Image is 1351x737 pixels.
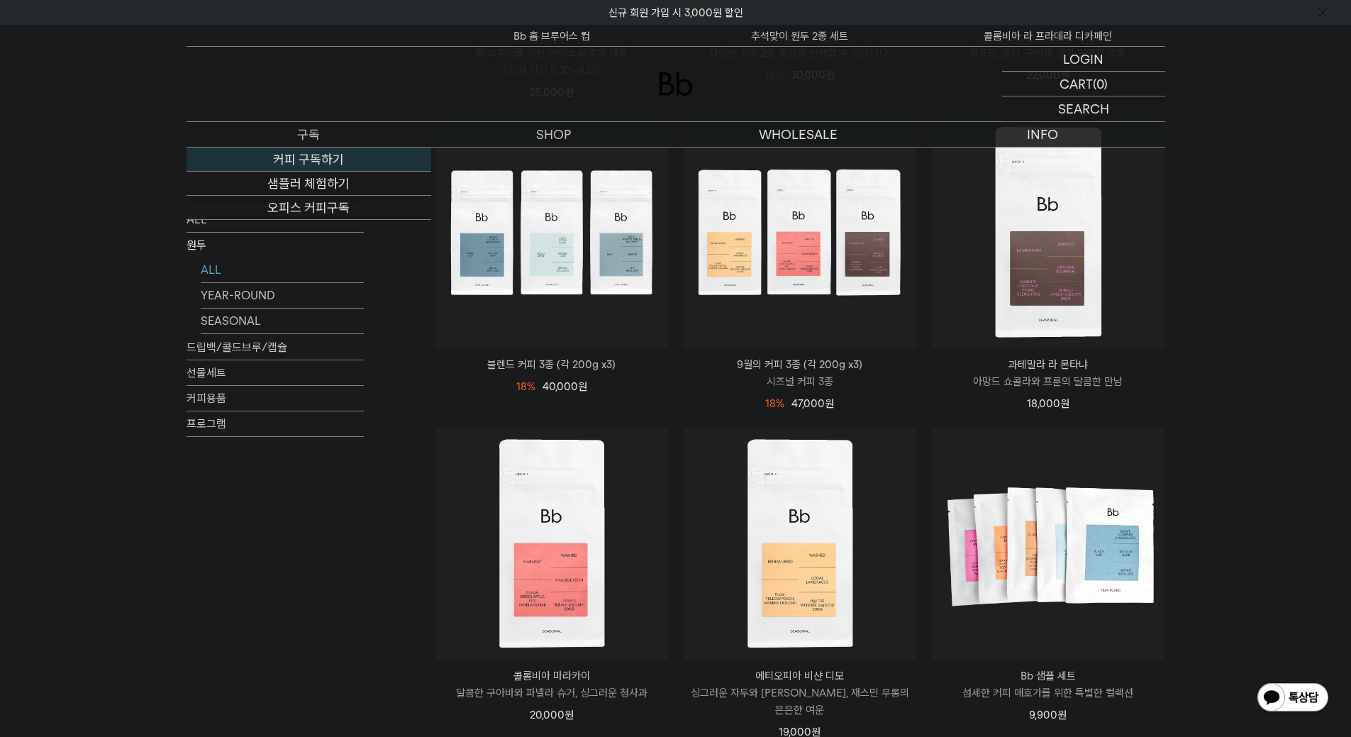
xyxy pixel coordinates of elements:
[684,356,916,390] a: 9월의 커피 3종 (각 200g x3) 시즈널 커피 3종
[201,257,364,282] a: ALL
[435,685,668,702] p: 달콤한 구아바와 파넬라 슈거, 싱그러운 청사과
[684,116,916,349] img: 9월의 커피 3종 (각 200g x3)
[1093,72,1108,96] p: (0)
[1058,96,1109,121] p: SEARCH
[684,667,916,685] p: 에티오피아 비샨 디모
[1060,72,1093,96] p: CART
[921,122,1165,147] p: INFO
[932,667,1164,702] a: Bb 샘플 세트 섬세한 커피 애호가를 위한 특별한 컬렉션
[932,356,1164,390] a: 과테말라 라 몬타냐 아망드 쇼콜라와 프룬의 달콤한 만남
[187,172,431,196] a: 샘플러 체험하기
[516,378,535,395] div: 18%
[435,667,668,685] p: 콜롬비아 마라카이
[659,72,693,96] img: 로고
[791,397,834,410] span: 47,000
[435,667,668,702] a: 콜롬비아 마라카이 달콤한 구아바와 파넬라 슈거, 싱그러운 청사과
[932,373,1164,390] p: 아망드 쇼콜라와 프룬의 달콤한 만남
[1060,397,1069,410] span: 원
[565,709,574,721] span: 원
[932,667,1164,685] p: Bb 샘플 세트
[435,428,668,660] img: 콜롬비아 마라카이
[431,122,676,147] a: SHOP
[932,116,1164,349] img: 과테말라 라 몬타냐
[187,196,431,220] a: 오피스 커피구독
[932,356,1164,373] p: 과테말라 라 몬타냐
[1002,47,1165,72] a: LOGIN
[543,380,587,393] span: 40,000
[1029,709,1067,721] span: 9,900
[187,122,431,147] a: 구독
[187,411,364,436] a: 프로그램
[201,308,364,333] a: SEASONAL
[1027,397,1069,410] span: 18,000
[187,232,364,257] p: 원두
[1256,682,1330,716] img: 카카오톡 채널 1:1 채팅 버튼
[530,709,574,721] span: 20,000
[1002,72,1165,96] a: CART (0)
[201,282,364,307] a: YEAR-ROUND
[187,385,364,410] a: 커피용품
[608,6,743,19] a: 신규 회원 가입 시 3,000원 할인
[435,356,668,373] a: 블렌드 커피 3종 (각 200g x3)
[825,397,834,410] span: 원
[1057,709,1067,721] span: 원
[187,148,431,172] a: 커피 구독하기
[684,667,916,719] a: 에티오피아 비샨 디모 싱그러운 자두와 [PERSON_NAME], 재스민 우롱의 은은한 여운
[932,685,1164,702] p: 섬세한 커피 애호가를 위한 특별한 컬렉션
[684,356,916,373] p: 9월의 커피 3종 (각 200g x3)
[1063,47,1103,71] p: LOGIN
[676,122,921,147] p: WHOLESALE
[435,116,668,349] img: 블렌드 커피 3종 (각 200g x3)
[187,334,364,359] a: 드립백/콜드브루/캡슐
[187,360,364,384] a: 선물세트
[684,685,916,719] p: 싱그러운 자두와 [PERSON_NAME], 재스민 우롱의 은은한 여운
[765,395,784,412] div: 18%
[578,380,587,393] span: 원
[932,428,1164,660] img: Bb 샘플 세트
[684,373,916,390] p: 시즈널 커피 3종
[684,428,916,660] img: 에티오피아 비샨 디모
